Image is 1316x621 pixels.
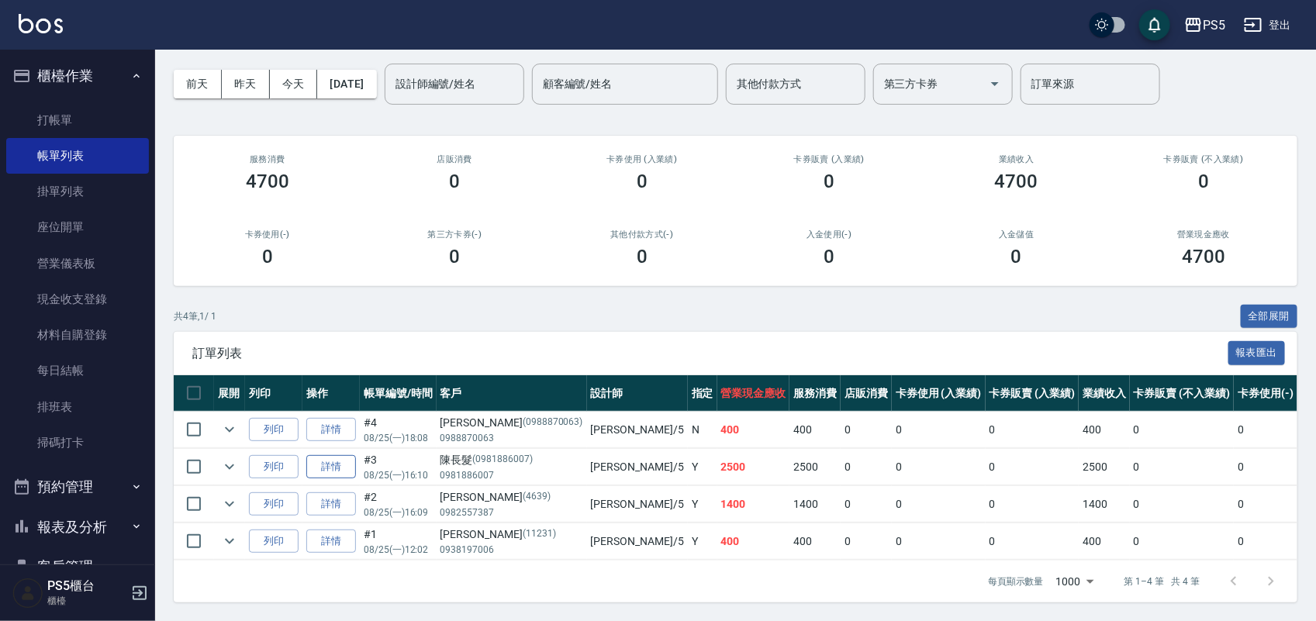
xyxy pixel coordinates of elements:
[12,578,43,609] img: Person
[1203,16,1225,35] div: PS5
[1011,246,1022,267] h3: 0
[986,375,1079,412] th: 卡券販賣 (入業績)
[218,530,241,553] button: expand row
[717,523,790,560] td: 400
[222,70,270,98] button: 昨天
[1178,9,1231,41] button: PS5
[6,281,149,317] a: 現金收支登錄
[1050,561,1100,602] div: 1000
[841,375,892,412] th: 店販消費
[6,507,149,547] button: 報表及分析
[983,71,1007,96] button: Open
[47,578,126,594] h5: PS5櫃台
[440,468,583,482] p: 0981886007
[587,375,688,412] th: 設計師
[755,229,905,240] h2: 入金使用(-)
[218,418,241,441] button: expand row
[364,431,433,445] p: 08/25 (一) 18:08
[380,154,530,164] h2: 店販消費
[841,449,892,485] td: 0
[587,412,688,448] td: [PERSON_NAME] /5
[1234,449,1297,485] td: 0
[380,229,530,240] h2: 第三方卡券(-)
[567,229,717,240] h2: 其他付款方式(-)
[1234,486,1297,523] td: 0
[306,530,356,554] a: 詳情
[941,229,1092,240] h2: 入金儲值
[1124,574,1200,588] p: 第 1–4 筆 共 4 筆
[988,574,1044,588] p: 每頁顯示數量
[249,455,299,479] button: 列印
[6,467,149,507] button: 預約管理
[717,449,790,485] td: 2500
[717,375,790,412] th: 營業現金應收
[637,246,648,267] h3: 0
[1079,375,1130,412] th: 業績收入
[360,486,437,523] td: #2
[440,505,583,519] p: 0982557387
[19,14,63,33] img: Logo
[688,523,717,560] td: Y
[270,70,318,98] button: 今天
[360,523,437,560] td: #1
[6,425,149,461] a: 掃碼打卡
[249,418,299,442] button: 列印
[789,486,841,523] td: 1400
[841,486,892,523] td: 0
[249,492,299,516] button: 列印
[364,468,433,482] p: 08/25 (一) 16:10
[306,455,356,479] a: 詳情
[637,171,648,192] h3: 0
[440,415,583,431] div: [PERSON_NAME]
[1079,486,1130,523] td: 1400
[892,486,986,523] td: 0
[986,412,1079,448] td: 0
[249,530,299,554] button: 列印
[1079,412,1130,448] td: 400
[986,449,1079,485] td: 0
[789,523,841,560] td: 400
[302,375,360,412] th: 操作
[317,70,376,98] button: [DATE]
[1130,449,1234,485] td: 0
[986,523,1079,560] td: 0
[1079,523,1130,560] td: 400
[1130,523,1234,560] td: 0
[1130,412,1234,448] td: 0
[246,171,289,192] h3: 4700
[218,492,241,516] button: expand row
[688,412,717,448] td: N
[262,246,273,267] h3: 0
[1234,375,1297,412] th: 卡券使用(-)
[306,418,356,442] a: 詳情
[440,431,583,445] p: 0988870063
[6,547,149,587] button: 客戶管理
[824,246,834,267] h3: 0
[986,486,1079,523] td: 0
[1238,11,1297,40] button: 登出
[892,375,986,412] th: 卡券使用 (入業績)
[440,526,583,543] div: [PERSON_NAME]
[1129,229,1280,240] h2: 營業現金應收
[437,375,587,412] th: 客戶
[587,449,688,485] td: [PERSON_NAME] /5
[6,389,149,425] a: 排班表
[941,154,1092,164] h2: 業績收入
[6,174,149,209] a: 掛單列表
[192,229,343,240] h2: 卡券使用(-)
[6,102,149,138] a: 打帳單
[789,449,841,485] td: 2500
[1228,345,1286,360] a: 報表匯出
[1182,246,1225,267] h3: 4700
[192,346,1228,361] span: 訂單列表
[6,209,149,245] a: 座位開單
[47,594,126,608] p: 櫃檯
[214,375,245,412] th: 展開
[789,375,841,412] th: 服務消費
[1234,523,1297,560] td: 0
[995,171,1038,192] h3: 4700
[523,415,583,431] p: (0988870063)
[360,412,437,448] td: #4
[1198,171,1209,192] h3: 0
[789,412,841,448] td: 400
